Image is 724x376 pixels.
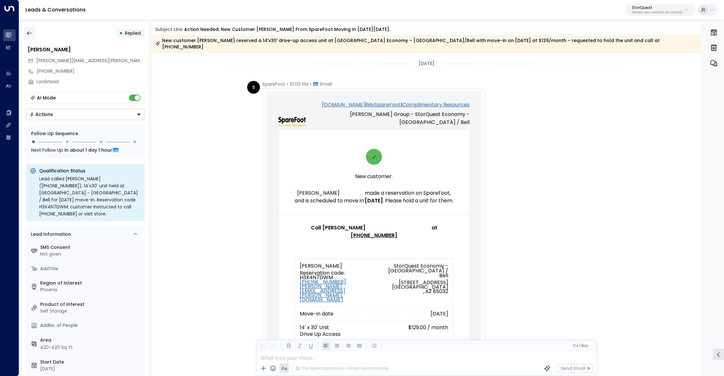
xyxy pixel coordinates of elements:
[31,147,140,154] div: Next Follow Up:
[25,6,86,13] a: Leads & Conversations
[322,101,365,109] a: [DOMAIN_NAME]
[626,4,695,16] button: StorQuest95e12634-a2b0-4ea9-845a-0bcfa50e2d19
[632,6,682,10] p: StorQuest
[40,265,142,272] div: AddTitle
[351,232,397,239] u: [PHONE_NUMBER]
[573,343,588,348] span: Cc Bcc
[155,37,698,50] div: New customer [PERSON_NAME] reserved a 14’x30’ drive-up access unit at [GEOGRAPHIC_DATA] Economy –...
[300,264,369,268] div: [PERSON_NAME]
[300,271,369,302] div: Reservation code: H3X4N7DWM
[40,286,142,293] div: Phoenix
[40,322,142,329] div: AddNo. of People
[26,109,145,120] div: Button group with a nested menu
[365,197,383,204] strong: [DATE]
[379,280,448,294] div: [STREET_ADDRESS] [GEOGRAPHIC_DATA] , AZ 85032
[300,332,385,336] div: Drive Up Access
[347,312,448,316] div: [DATE]
[40,251,142,257] div: Not given
[37,68,145,75] div: [PHONE_NUMBER]
[31,130,140,137] div: Follow Up Sequence
[247,81,260,94] div: S
[278,117,306,126] img: SpareFoot
[320,81,332,87] span: Email
[269,342,277,350] button: Redo
[296,365,389,371] div: The agent signature is added automatically
[300,326,385,329] div: 14' x 30' Unit
[40,301,142,308] label: Product of Interest
[300,284,369,302] a: [PERSON_NAME][EMAIL_ADDRESS][PERSON_NAME][DOMAIN_NAME]
[39,168,141,174] p: Qualification Status
[379,264,448,278] div: StorQuest Economy - [GEOGRAPHIC_DATA] / Bell
[40,280,142,286] label: Region of Interest
[372,149,376,166] span: ✓
[125,30,141,36] span: Replied
[28,46,145,54] div: [PERSON_NAME]
[40,244,142,251] label: SMS Consent
[632,11,682,14] p: 95e12634-a2b0-4ea9-845a-0bcfa50e2d19
[310,81,312,87] span: •
[184,26,390,33] div: Action Needed: New Customer [PERSON_NAME] From SpareFoot Moving In [DATE][DATE].
[37,78,145,85] div: Lordstead
[295,189,453,205] p: [PERSON_NAME] made a reservation on SpareFoot, and is scheduled to move in: . Please hold a unit ...
[64,147,112,154] span: In about 1 day 1 hour
[367,101,401,109] a: MySpareFoot
[29,231,71,238] div: Lead Information
[287,81,288,87] span: •
[579,343,580,348] span: |
[37,57,145,64] span: eric.williams@lordstead.com
[120,27,123,39] div: •
[295,170,453,184] h1: New customer.
[30,112,53,117] div: Actions
[26,109,145,120] button: Actions
[311,224,437,239] span: Call [PERSON_NAME] at
[40,365,142,372] div: [DATE]
[306,101,470,126] td: | |
[37,95,56,101] div: AI Mode
[40,337,142,343] label: Area
[39,175,141,217] div: Lead called [PERSON_NAME] ([PHONE_NUMBER]); 14'x30' unit held at [GEOGRAPHIC_DATA] - [GEOGRAPHIC_...
[40,308,142,315] div: Self Storage
[416,59,437,68] div: [DATE]
[258,342,266,350] button: Undo
[290,81,308,87] span: 10:00 PM
[155,26,183,33] span: Subject Line:
[306,110,470,126] div: [PERSON_NAME] Group - StorQuest Economy - [GEOGRAPHIC_DATA] / Bell
[40,344,74,351] div: 420-420 Sq. ft.
[311,224,437,239] a: Call [PERSON_NAME] at[PHONE_NUMBER]
[262,81,285,87] span: SpareFoot
[570,343,591,349] button: Cc|Bcc
[40,359,142,365] label: Start Date
[395,326,448,329] div: $129.00 / month
[402,101,470,109] a: Complimentary Resources
[300,312,338,316] div: Move-in date
[37,57,180,64] span: [PERSON_NAME][EMAIL_ADDRESS][PERSON_NAME][DOMAIN_NAME]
